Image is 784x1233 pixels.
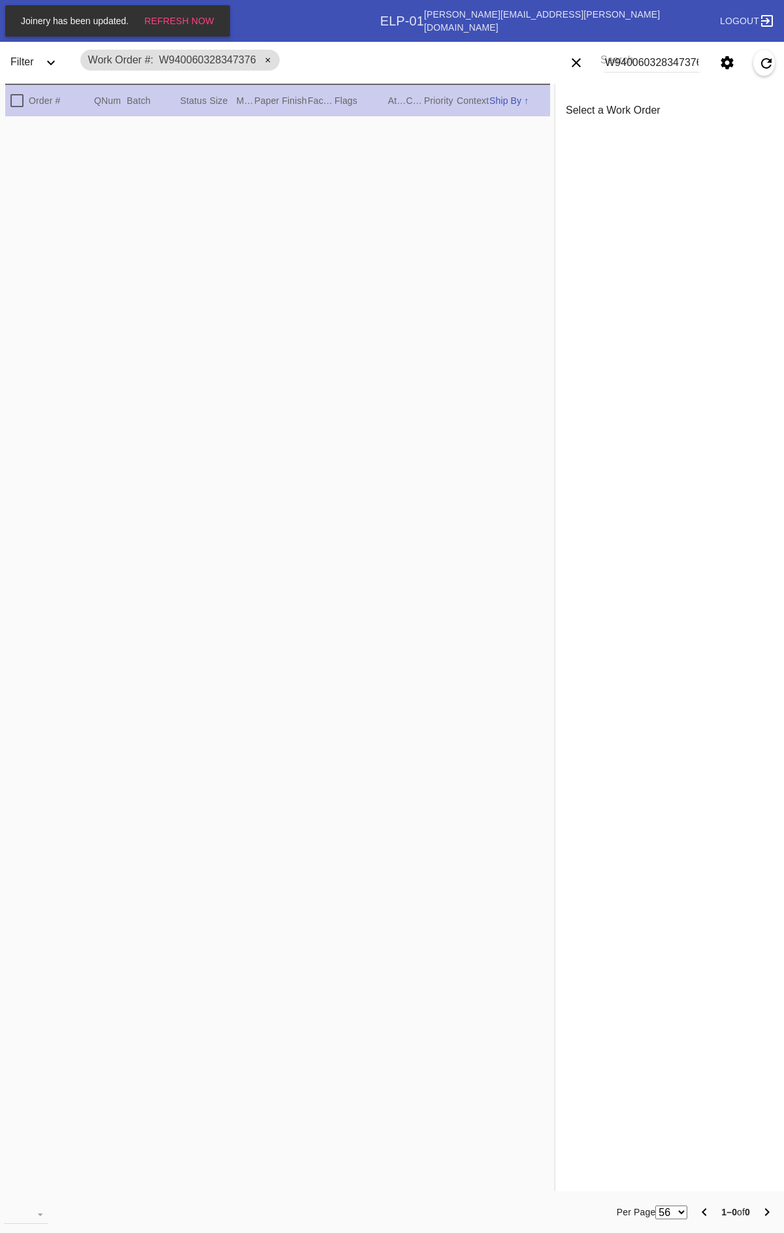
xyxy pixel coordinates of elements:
span: W940060328347376 [159,54,256,65]
button: Clear filters [563,50,589,76]
a: [PERSON_NAME][EMAIL_ADDRESS][PERSON_NAME][DOMAIN_NAME] [424,9,660,33]
span: Filter [10,56,34,67]
button: Refresh Now [140,9,218,33]
b: 0 [745,1207,750,1217]
span: ↑ [524,95,529,106]
div: Flags [335,93,388,108]
button: Settings [714,50,740,76]
div: QNum [94,93,127,108]
div: Ship By ↑ [489,93,545,108]
div: ELP-01 [380,14,424,29]
ng-md-icon: Clear filters [568,62,584,73]
div: Paper Finish [254,93,308,108]
md-select: download-file: Download... [4,1204,48,1224]
span: Logout [720,16,759,26]
div: Facility [308,93,335,108]
div: Size [210,93,237,108]
md-checkbox: Select All [10,90,30,111]
a: Logout [716,9,774,33]
div: FilterExpand [5,44,73,81]
div: Attempt [388,93,406,108]
div: Context [457,93,489,108]
button: Expand [38,50,64,76]
div: Status [180,93,210,108]
span: Joinery has been updated. [17,16,133,26]
p: Select a Work Order [566,105,774,116]
span: Size [210,95,228,106]
div: Order # [29,93,94,108]
span: Work Order # [88,54,154,65]
label: Per Page [617,1204,656,1220]
div: of [721,1204,750,1220]
b: 1–0 [721,1207,737,1217]
div: Priority [424,93,457,108]
div: Batch [127,93,180,108]
div: Moulding / Mat [237,93,255,108]
span: Refresh Now [144,16,214,26]
button: Refresh [753,50,775,76]
div: Customer [406,93,424,108]
span: Priority [424,95,453,106]
button: Next Page [754,1199,780,1225]
button: Previous Page [691,1199,717,1225]
span: Ship By [489,95,521,106]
